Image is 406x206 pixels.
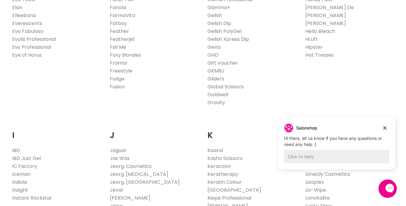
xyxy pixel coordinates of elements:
[208,67,225,74] a: GKMBJ
[12,179,27,186] a: Indola
[208,91,228,98] a: Goldwell
[12,51,42,59] a: Eye of Horus
[110,83,125,90] a: Fusion
[305,194,330,201] a: Lonvitalite
[110,28,129,35] a: Feather
[12,163,37,170] a: IC Factory
[12,171,31,178] a: Iceman
[110,20,127,27] a: Fatboy
[305,36,318,43] a: Hi Lift
[110,147,127,154] a: Jaguar
[208,83,244,90] a: Global Scissors
[208,163,232,170] a: Keracolor
[208,51,219,59] a: GHD
[110,194,150,201] a: [PERSON_NAME]
[208,171,239,178] a: Keratherapy
[110,121,198,142] h2: J
[305,51,334,59] a: Hot Tresses
[273,116,400,179] iframe: Gorgias live chat campaigns
[208,28,242,35] a: Gelish PolyGel
[208,147,223,154] a: Kaaral
[110,44,126,51] a: Foil Me
[12,4,22,11] a: Elan
[12,20,42,27] a: Everescents
[110,51,141,59] a: Foxy Blondes
[208,186,261,194] a: [GEOGRAPHIC_DATA]
[110,12,135,19] a: FarmaVita
[305,186,326,194] a: Liv-Wipe
[110,163,152,170] a: Jeorg. Cosmetics
[208,179,242,186] a: Keratin Colour
[12,36,56,43] a: Evolis Professional
[305,44,323,51] a: Hipster
[208,121,296,142] h2: K
[110,36,135,43] a: Featherjet
[208,12,222,19] a: Gelish
[110,4,126,11] a: Fanola
[110,59,128,66] a: Framar
[208,59,238,66] a: Gift Voucher
[208,194,252,201] a: Kiepe Professional
[12,155,41,162] a: IBD Just Gel
[375,177,400,200] iframe: Gorgias live chat messenger
[208,75,225,82] a: Gliders
[208,99,225,106] a: Gravity
[12,28,44,35] a: Evo Fabuloso
[12,121,101,142] h2: I
[110,155,130,162] a: Jax Wax
[305,179,324,186] a: Lisaplex
[208,44,221,51] a: Gena
[12,147,20,154] a: IBD
[12,12,36,19] a: Elleebana
[208,155,243,162] a: Kasho Scissors
[305,4,354,19] a: [PERSON_NAME] De [PERSON_NAME]
[12,44,51,51] a: Evy Professional
[12,194,52,201] a: Instant Rockstar
[305,28,335,35] a: Hello Bleach
[12,186,28,194] a: Insight
[110,67,132,74] a: Freestyle
[208,4,231,11] a: Gamma+
[110,179,180,186] a: Jeorg. [GEOGRAPHIC_DATA]
[208,20,232,27] a: Gelish Dip
[305,20,346,27] a: [PERSON_NAME]
[208,36,249,43] a: Gelish Xpress Dip
[110,75,124,82] a: Fudge
[110,186,123,194] a: Jeval
[110,171,168,178] a: Jeorg. [MEDICAL_DATA]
